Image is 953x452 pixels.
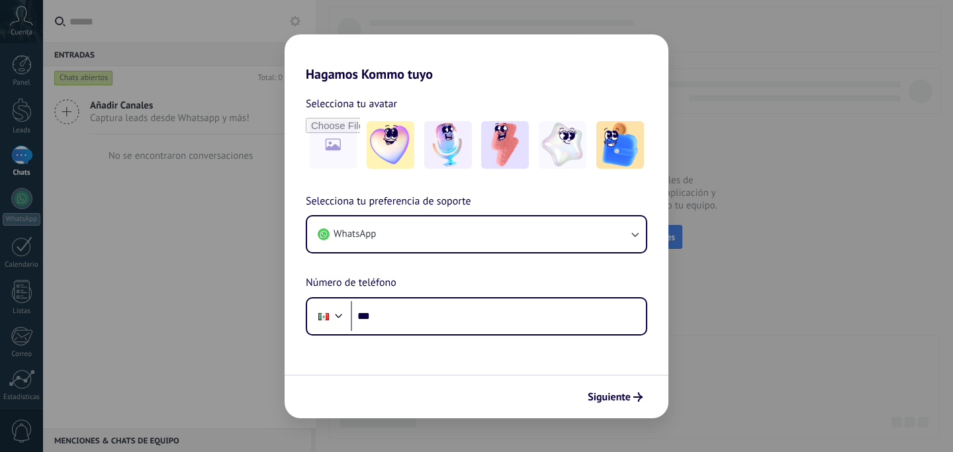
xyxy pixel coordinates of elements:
[539,121,586,169] img: -4.jpeg
[582,386,649,408] button: Siguiente
[306,275,396,292] span: Número de teléfono
[367,121,414,169] img: -1.jpeg
[307,216,646,252] button: WhatsApp
[588,392,631,402] span: Siguiente
[285,34,668,82] h2: Hagamos Kommo tuyo
[334,228,376,241] span: WhatsApp
[311,302,336,330] div: Mexico: + 52
[424,121,472,169] img: -2.jpeg
[481,121,529,169] img: -3.jpeg
[306,193,471,210] span: Selecciona tu preferencia de soporte
[596,121,644,169] img: -5.jpeg
[306,95,397,113] span: Selecciona tu avatar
